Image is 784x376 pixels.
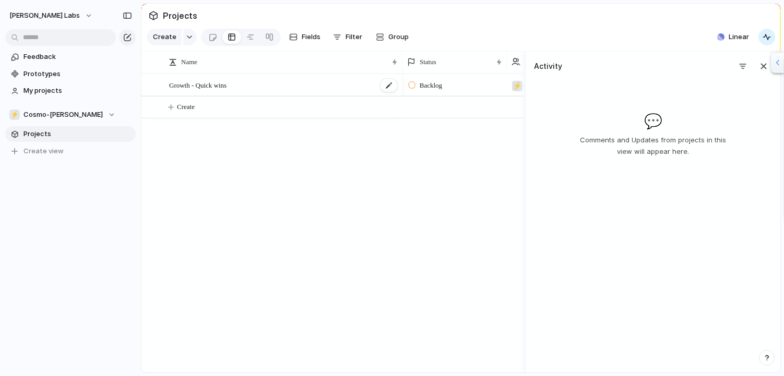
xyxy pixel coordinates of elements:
[573,134,733,157] p: Comments and Updates from projects in this view will appear here.
[177,102,195,112] span: Create
[23,86,132,96] span: My projects
[23,129,132,139] span: Projects
[420,57,436,67] span: Status
[302,32,320,42] span: Fields
[152,96,541,118] button: Create
[420,80,442,91] span: Backlog
[5,126,136,142] a: Projects
[181,57,197,67] span: Name
[5,107,136,123] button: ⚡Cosmo-[PERSON_NAME]
[23,110,103,120] span: Cosmo-[PERSON_NAME]
[9,110,20,120] div: ⚡
[147,29,182,45] button: Create
[644,110,662,132] span: 💬
[169,79,227,91] span: Growth - Quick wins
[23,146,64,156] span: Create view
[329,29,366,45] button: Filter
[534,60,562,71] h3: Activity
[285,29,325,45] button: Fields
[388,32,409,42] span: Group
[5,49,136,65] a: Feedback
[346,32,362,42] span: Filter
[161,6,199,25] span: Projects
[5,83,136,99] a: My projects
[713,29,753,45] button: Linear
[9,10,80,21] span: [PERSON_NAME] Labs
[371,29,414,45] button: Group
[23,52,132,62] span: Feedback
[5,66,136,82] a: Prototypes
[512,81,522,91] div: ⚡
[5,143,136,159] button: Create view
[23,69,132,79] span: Prototypes
[729,32,749,42] span: Linear
[153,32,176,42] span: Create
[5,7,98,24] button: [PERSON_NAME] Labs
